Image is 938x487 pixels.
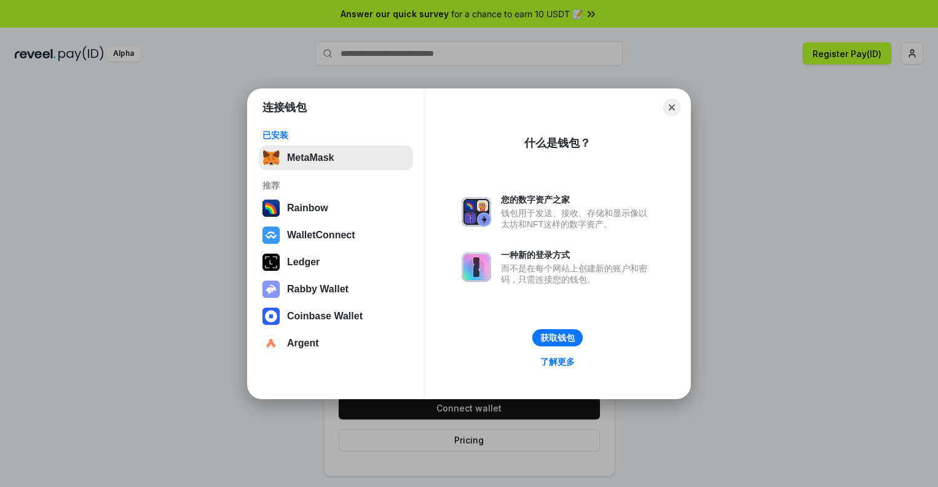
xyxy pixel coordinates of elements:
div: Rainbow [287,203,328,214]
div: 了解更多 [540,356,575,367]
div: 钱包用于发送、接收、存储和显示像以太坊和NFT这样的数字资产。 [501,208,653,230]
img: svg+xml,%3Csvg%20xmlns%3D%22http%3A%2F%2Fwww.w3.org%2F2000%2Fsvg%22%20fill%3D%22none%22%20viewBox... [462,252,491,282]
div: 一种新的登录方式 [501,249,653,260]
button: 获取钱包 [532,329,583,346]
img: svg+xml,%3Csvg%20xmlns%3D%22http%3A%2F%2Fwww.w3.org%2F2000%2Fsvg%22%20width%3D%2228%22%20height%3... [262,254,280,271]
div: Rabby Wallet [287,284,349,295]
button: WalletConnect [259,223,413,247]
button: MetaMask [259,146,413,170]
button: Rabby Wallet [259,277,413,302]
img: svg+xml,%3Csvg%20width%3D%22120%22%20height%3D%22120%22%20viewBox%3D%220%200%20120%20120%22%20fil... [262,200,280,217]
div: 而不是在每个网站上创建新的账户和密码，只需连接您的钱包。 [501,263,653,285]
div: Ledger [287,257,320,268]
img: svg+xml,%3Csvg%20xmlns%3D%22http%3A%2F%2Fwww.w3.org%2F2000%2Fsvg%22%20fill%3D%22none%22%20viewBox... [262,281,280,298]
img: svg+xml,%3Csvg%20width%3D%2228%22%20height%3D%2228%22%20viewBox%3D%220%200%2028%2028%22%20fill%3D... [262,335,280,352]
img: svg+xml,%3Csvg%20width%3D%2228%22%20height%3D%2228%22%20viewBox%3D%220%200%2028%2028%22%20fill%3D... [262,227,280,244]
div: 什么是钱包？ [524,136,591,150]
a: 了解更多 [533,354,582,370]
h1: 连接钱包 [262,100,307,115]
div: 推荐 [262,180,409,191]
img: svg+xml,%3Csvg%20xmlns%3D%22http%3A%2F%2Fwww.w3.org%2F2000%2Fsvg%22%20fill%3D%22none%22%20viewBox... [462,197,491,227]
img: svg+xml,%3Csvg%20width%3D%2228%22%20height%3D%2228%22%20viewBox%3D%220%200%2028%2028%22%20fill%3D... [262,308,280,325]
div: 获取钱包 [540,332,575,343]
button: Rainbow [259,196,413,220]
div: Argent [287,338,319,349]
div: Coinbase Wallet [287,311,363,322]
button: Coinbase Wallet [259,304,413,329]
button: Close [663,99,680,116]
button: Ledger [259,250,413,275]
div: 已安装 [262,130,409,141]
img: svg+xml,%3Csvg%20fill%3D%22none%22%20height%3D%2233%22%20viewBox%3D%220%200%2035%2033%22%20width%... [262,149,280,166]
button: Argent [259,331,413,356]
div: MetaMask [287,152,334,163]
div: WalletConnect [287,230,355,241]
div: 您的数字资产之家 [501,194,653,205]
